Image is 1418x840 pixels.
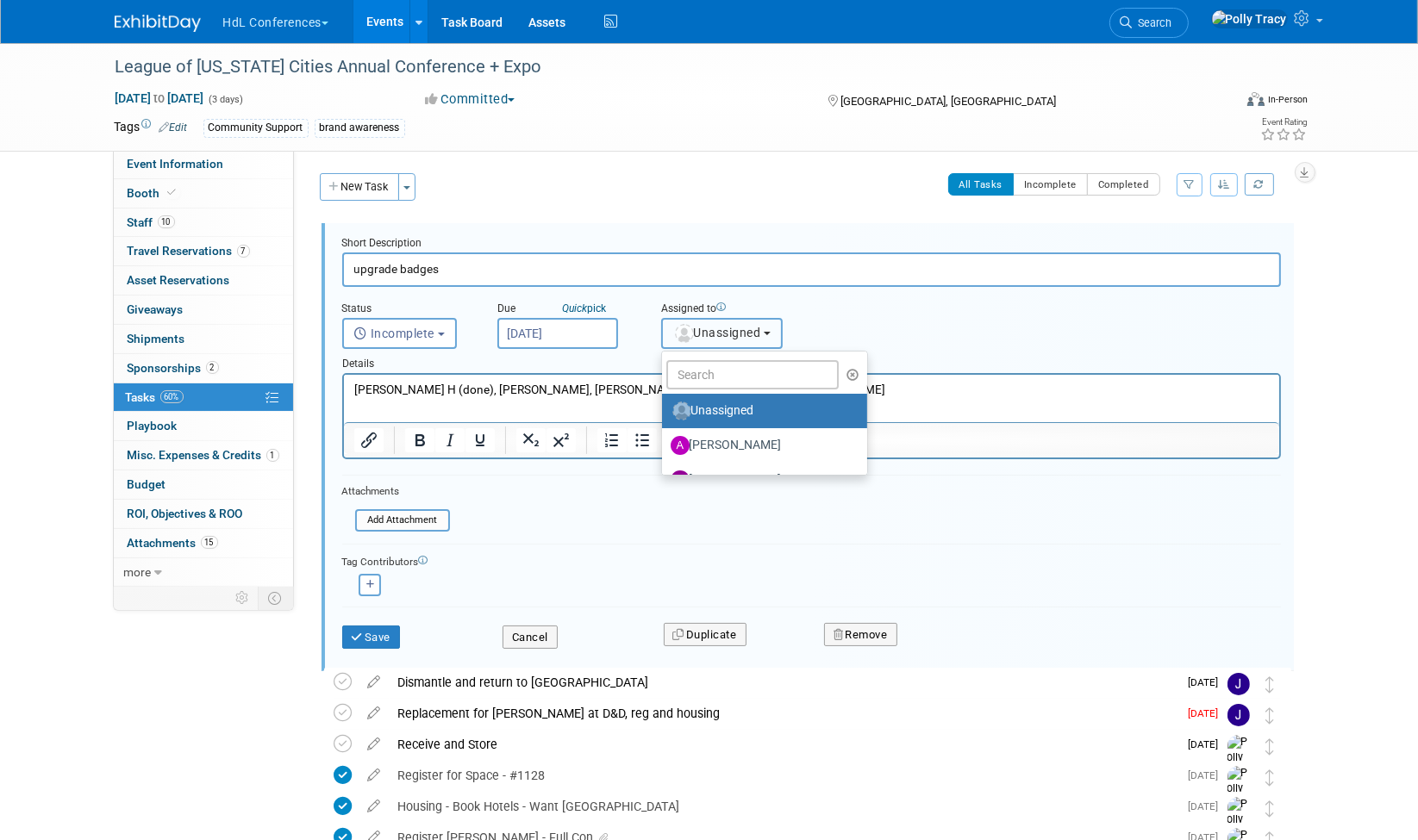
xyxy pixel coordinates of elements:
[671,470,690,489] img: B.jpg
[1133,16,1172,29] span: Search
[1087,173,1160,196] button: Completed
[661,302,877,318] div: Assigned to
[114,470,293,499] a: Budget
[114,500,293,528] a: ROI, Objectives & ROO
[115,90,205,106] span: [DATE] [DATE]
[359,799,390,814] a: edit
[237,245,250,258] span: 7
[465,428,494,452] button: Underline
[664,623,746,647] button: Duplicate
[1013,173,1088,196] button: Incomplete
[1189,800,1227,812] span: [DATE]
[128,273,230,287] span: Asset Reservations
[390,730,1178,759] div: Receive and Store
[114,237,293,265] a: Travel Reservations7
[114,558,293,587] a: more
[671,466,851,494] label: [PERSON_NAME]
[503,625,558,650] button: Cancel
[114,383,293,412] a: Tasks60%
[1245,173,1274,196] a: Refresh
[497,302,635,318] div: Due
[228,587,259,609] td: Personalize Event Tab Strip
[1266,707,1275,724] i: Move task
[434,428,464,452] button: Italic
[342,318,457,349] button: Incomplete
[404,428,434,452] button: Bold
[159,121,188,134] a: Edit
[114,150,293,178] a: Event Information
[1227,735,1253,781] img: Polly Tracy
[258,587,293,609] td: Toggle Event Tabs
[1227,673,1250,695] img: Johnny Nguyen
[671,432,851,459] label: [PERSON_NAME]
[114,529,293,557] a: Attachments15
[1109,8,1189,38] a: Search
[342,302,472,318] div: Status
[128,332,185,345] span: Shipments
[158,215,175,228] span: 10
[840,95,1056,108] span: [GEOGRAPHIC_DATA], [GEOGRAPHIC_DATA]
[128,361,219,375] span: Sponsorships
[359,706,390,721] a: edit
[315,119,405,137] div: brand awareness
[948,173,1015,196] button: All Tasks
[114,354,293,383] a: Sponsorships2
[128,477,166,491] span: Budget
[1211,9,1288,28] img: Polly Tracy
[206,361,219,374] span: 2
[1267,93,1308,106] div: In-Person
[546,428,575,452] button: Superscript
[354,428,384,452] button: Insert/edit link
[342,236,1281,252] div: Short Description
[1189,707,1227,719] span: [DATE]
[1189,769,1227,781] span: [DATE]
[128,157,224,171] span: Event Information
[1227,766,1253,812] img: Polly Tracy
[824,623,897,647] button: Remove
[342,349,1281,373] div: Details
[1131,90,1309,115] div: Event Format
[342,625,401,650] button: Save
[114,325,293,353] a: Shipments
[342,252,1281,286] input: Name of task or a short description
[124,565,152,579] span: more
[320,173,399,201] button: New Task
[672,401,691,420] img: Unassigned-User-Icon.png
[114,441,293,470] a: Misc. Expenses & Credits1
[128,419,178,432] span: Playbook
[342,484,450,499] div: Attachments
[390,761,1178,790] div: Register for Space - #1128
[1227,704,1250,726] img: Johnny Nguyen
[114,208,293,237] a: Staff10
[128,448,279,462] span: Misc. Expenses & Credits
[627,428,656,452] button: Bullet list
[342,551,1281,569] div: Tag Contributors
[115,118,188,138] td: Tags
[354,327,435,340] span: Incomplete
[114,179,293,208] a: Booth
[390,668,1178,697] div: Dismantle and return to [GEOGRAPHIC_DATA]
[208,94,244,105] span: (3 days)
[152,91,168,105] span: to
[559,302,610,315] a: Quickpick
[497,318,618,349] input: Due Date
[671,436,690,455] img: A.jpg
[114,412,293,440] a: Playbook
[359,737,390,752] a: edit
[201,536,218,549] span: 15
[390,792,1178,821] div: Housing - Book Hotels - Want [GEOGRAPHIC_DATA]
[114,266,293,295] a: Asset Reservations
[128,215,175,229] span: Staff
[266,449,279,462] span: 1
[109,52,1207,83] div: League of [US_STATE] Cities Annual Conference + Expo
[359,675,390,690] a: edit
[203,119,309,137] div: Community Support
[128,302,184,316] span: Giveaways
[666,360,839,389] input: Search
[419,90,522,109] button: Committed
[1260,118,1307,127] div: Event Rating
[515,428,545,452] button: Subscript
[344,375,1279,422] iframe: Rich Text Area
[1189,676,1227,688] span: [DATE]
